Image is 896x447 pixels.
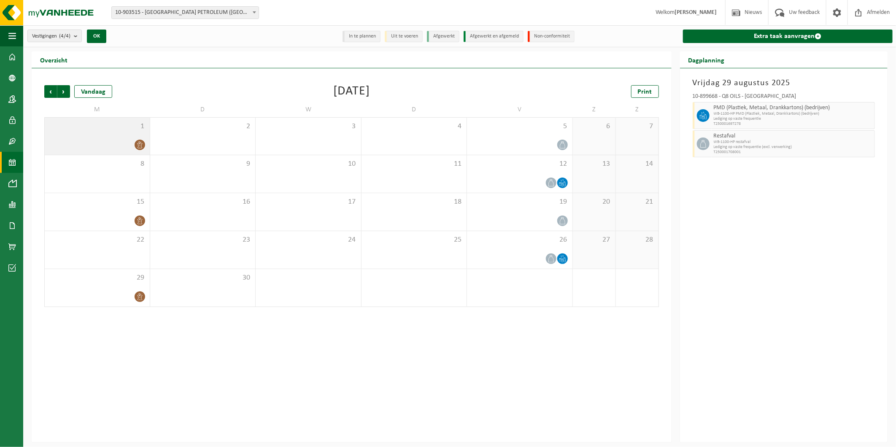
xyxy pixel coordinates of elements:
div: 10-899668 - Q8 OILS - [GEOGRAPHIC_DATA] [693,94,875,102]
count: (4/4) [59,33,70,39]
span: 28 [620,235,654,245]
h3: Vrijdag 29 augustus 2025 [693,77,875,89]
span: 23 [154,235,251,245]
span: 3 [260,122,357,131]
span: 15 [49,197,146,207]
span: 19 [471,197,568,207]
span: 14 [620,159,654,169]
div: [DATE] [333,85,370,98]
li: Non-conformiteit [528,31,575,42]
td: V [467,102,573,117]
span: 22 [49,235,146,245]
span: 24 [260,235,357,245]
span: 16 [154,197,251,207]
span: 17 [260,197,357,207]
span: 21 [620,197,654,207]
span: 4 [366,122,463,131]
a: Extra taak aanvragen [683,30,893,43]
span: 12 [471,159,568,169]
span: Volgende [57,85,70,98]
span: 20 [577,197,611,207]
td: D [150,102,256,117]
strong: [PERSON_NAME] [675,9,717,16]
button: OK [87,30,106,43]
span: Lediging op vaste frequentie [714,116,872,121]
span: PMD (Plastiek, Metaal, Drankkartons) (bedrijven) [714,105,872,111]
span: WB-1100-HP PMD (Plastiek, Metaal, Drankkartons) (bedrijven) [714,111,872,116]
td: D [362,102,467,117]
td: Z [573,102,616,117]
li: Afgewerkt en afgemeld [464,31,524,42]
span: T250001697278 [714,121,872,127]
span: 30 [154,273,251,283]
span: 11 [366,159,463,169]
button: Vestigingen(4/4) [27,30,82,42]
span: 27 [577,235,611,245]
span: 29 [49,273,146,283]
li: In te plannen [343,31,381,42]
a: Print [631,85,659,98]
span: Lediging op vaste frequentie (excl. verwerking) [714,145,872,150]
span: 18 [366,197,463,207]
span: 8 [49,159,146,169]
span: Restafval [714,133,872,140]
div: Vandaag [74,85,112,98]
span: 10 [260,159,357,169]
span: 9 [154,159,251,169]
span: 6 [577,122,611,131]
span: 13 [577,159,611,169]
span: Vorige [44,85,57,98]
td: Z [616,102,659,117]
span: Print [638,89,652,95]
li: Uit te voeren [385,31,423,42]
td: W [256,102,362,117]
h2: Dagplanning [680,51,733,68]
span: 5 [471,122,568,131]
span: 1 [49,122,146,131]
span: 26 [471,235,568,245]
li: Afgewerkt [427,31,459,42]
span: 7 [620,122,654,131]
span: 10-903515 - KUWAIT PETROLEUM (BELGIUM) NV - ANTWERPEN [112,7,259,19]
span: 2 [154,122,251,131]
span: 10-903515 - KUWAIT PETROLEUM (BELGIUM) NV - ANTWERPEN [111,6,259,19]
span: Vestigingen [32,30,70,43]
span: 25 [366,235,463,245]
h2: Overzicht [32,51,76,68]
td: M [44,102,150,117]
span: WB-1100-HP restafval [714,140,872,145]
span: T250001708001 [714,150,872,155]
